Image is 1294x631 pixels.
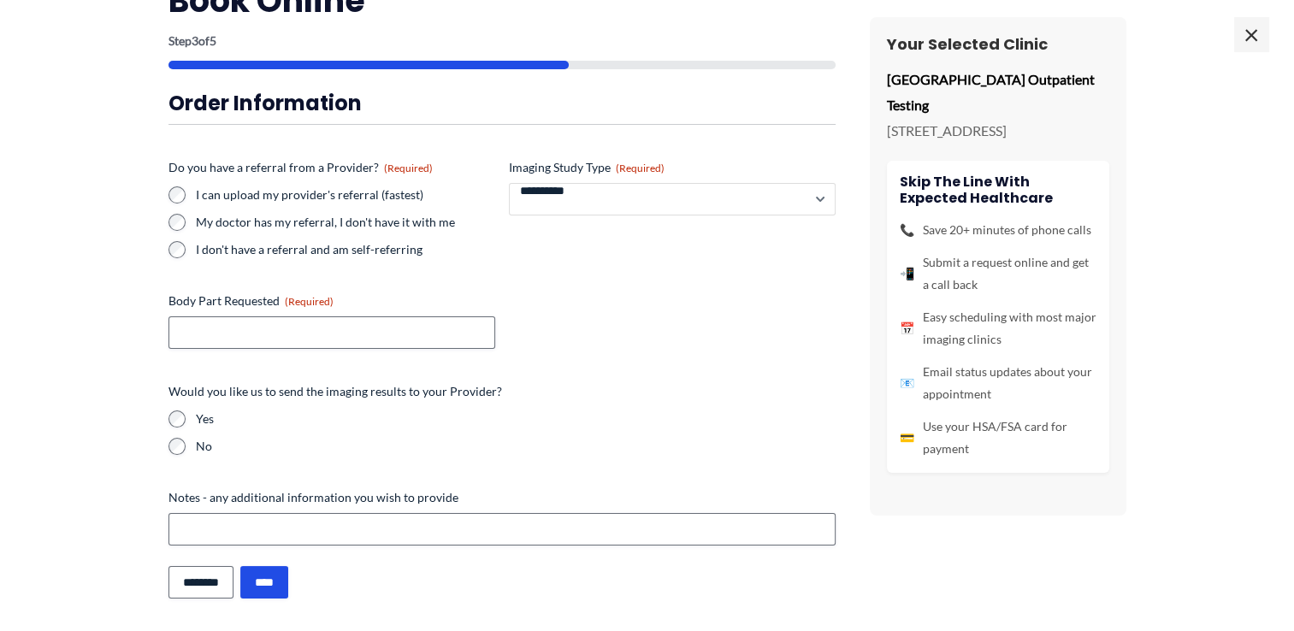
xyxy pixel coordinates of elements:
label: I don't have a referral and am self-referring [196,241,495,258]
h3: Your Selected Clinic [887,34,1109,54]
span: (Required) [616,162,665,174]
span: 📲 [900,262,914,285]
label: I can upload my provider's referral (fastest) [196,186,495,203]
li: Use your HSA/FSA card for payment [900,416,1096,460]
span: 💳 [900,427,914,449]
span: × [1234,17,1268,51]
legend: Do you have a referral from a Provider? [168,159,433,176]
span: 📅 [900,317,914,339]
h4: Skip the line with Expected Healthcare [900,174,1096,206]
p: [STREET_ADDRESS] [887,118,1109,144]
legend: Would you like us to send the imaging results to your Provider? [168,383,502,400]
span: (Required) [285,295,334,308]
span: 3 [192,33,198,48]
li: Easy scheduling with most major imaging clinics [900,306,1096,351]
span: 5 [210,33,216,48]
li: Save 20+ minutes of phone calls [900,219,1096,241]
p: [GEOGRAPHIC_DATA] Outpatient Testing [887,67,1109,117]
span: 📞 [900,219,914,241]
label: No [196,438,836,455]
label: My doctor has my referral, I don't have it with me [196,214,495,231]
span: 📧 [900,372,914,394]
li: Submit a request online and get a call back [900,251,1096,296]
label: Yes [196,410,836,428]
label: Body Part Requested [168,292,495,310]
label: Notes - any additional information you wish to provide [168,489,836,506]
li: Email status updates about your appointment [900,361,1096,405]
p: Step of [168,35,836,47]
label: Imaging Study Type [509,159,836,176]
span: (Required) [384,162,433,174]
h3: Order Information [168,90,836,116]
